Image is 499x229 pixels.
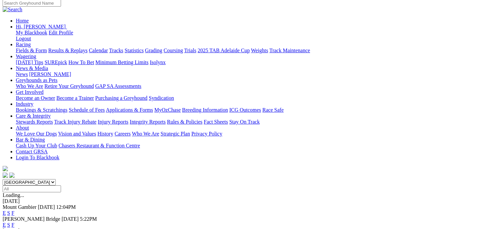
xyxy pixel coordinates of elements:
a: ICG Outcomes [229,107,261,113]
a: Trials [184,48,196,53]
div: [DATE] [3,198,496,204]
a: Injury Reports [98,119,128,125]
a: Home [16,18,29,23]
img: Search [3,7,22,13]
a: Careers [114,131,131,136]
span: 12:04PM [56,204,76,210]
div: Greyhounds as Pets [16,83,496,89]
a: Results & Replays [48,48,87,53]
div: Racing [16,48,496,54]
a: Tracks [109,48,123,53]
a: Breeding Information [182,107,228,113]
span: Mount Gambier [3,204,37,210]
a: Calendar [89,48,108,53]
a: Cash Up Your Club [16,143,57,148]
a: Strategic Plan [161,131,190,136]
a: Care & Integrity [16,113,51,119]
a: Who We Are [16,83,43,89]
a: GAP SA Assessments [95,83,141,89]
a: Fact Sheets [204,119,228,125]
a: MyOzChase [154,107,181,113]
div: Bar & Dining [16,143,496,149]
a: Fields & Form [16,48,47,53]
span: Hi, [PERSON_NAME] [16,24,66,29]
a: Hi, [PERSON_NAME] [16,24,67,29]
a: Stewards Reports [16,119,53,125]
a: Contact GRSA [16,149,47,154]
a: Coursing [164,48,183,53]
a: Track Maintenance [269,48,310,53]
div: About [16,131,496,137]
a: F [12,222,15,228]
a: Statistics [125,48,144,53]
a: My Blackbook [16,30,47,35]
a: News & Media [16,65,48,71]
div: Hi, [PERSON_NAME] [16,30,496,42]
a: Applications & Forms [106,107,153,113]
a: Bookings & Scratchings [16,107,67,113]
a: Isolynx [150,59,166,65]
span: [PERSON_NAME] Bridge [3,216,60,222]
img: facebook.svg [3,172,8,178]
a: Wagering [16,54,36,59]
img: twitter.svg [9,172,15,178]
a: About [16,125,29,131]
a: Privacy Policy [191,131,222,136]
a: News [16,71,28,77]
a: Grading [145,48,162,53]
a: Industry [16,101,33,107]
a: SUREpick [45,59,67,65]
div: Care & Integrity [16,119,496,125]
img: logo-grsa-white.png [3,166,8,171]
a: Bar & Dining [16,137,45,142]
a: Login To Blackbook [16,155,59,160]
a: Become a Trainer [56,95,94,101]
a: Stay On Track [229,119,260,125]
div: Industry [16,107,496,113]
span: Loading... [3,192,24,198]
a: Become an Owner [16,95,55,101]
a: [DATE] Tips [16,59,43,65]
a: S [7,222,10,228]
div: Wagering [16,59,496,65]
a: Get Involved [16,89,44,95]
a: [PERSON_NAME] [29,71,71,77]
a: E [3,222,6,228]
a: Retire Your Greyhound [45,83,94,89]
a: Minimum Betting Limits [95,59,148,65]
a: History [97,131,113,136]
a: E [3,210,6,216]
input: Select date [3,185,61,192]
a: F [12,210,15,216]
div: Get Involved [16,95,496,101]
a: Weights [251,48,268,53]
a: How To Bet [69,59,94,65]
a: Integrity Reports [130,119,166,125]
a: S [7,210,10,216]
a: Race Safe [262,107,283,113]
div: News & Media [16,71,496,77]
a: We Love Our Dogs [16,131,57,136]
a: Purchasing a Greyhound [95,95,147,101]
span: 5:22PM [80,216,97,222]
a: Logout [16,36,31,41]
span: [DATE] [62,216,79,222]
span: [DATE] [38,204,55,210]
a: Racing [16,42,31,47]
a: Chasers Restaurant & Function Centre [58,143,140,148]
a: Track Injury Rebate [54,119,96,125]
a: 2025 TAB Adelaide Cup [198,48,250,53]
a: Syndication [149,95,174,101]
a: Rules & Policies [167,119,203,125]
a: Schedule of Fees [69,107,105,113]
a: Vision and Values [58,131,96,136]
a: Greyhounds as Pets [16,77,57,83]
a: Who We Are [132,131,159,136]
a: Edit Profile [49,30,73,35]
